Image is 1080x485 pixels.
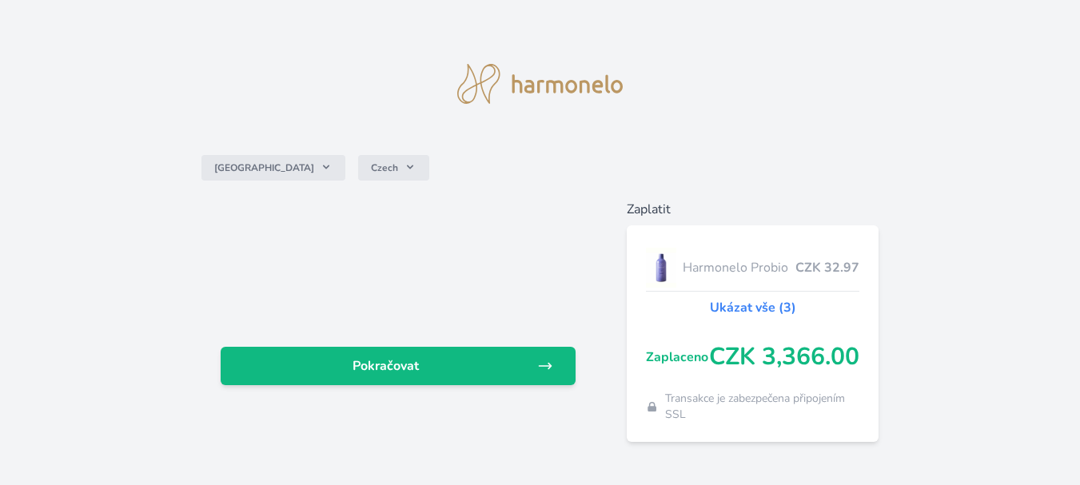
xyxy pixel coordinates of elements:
[709,343,859,372] span: CZK 3,366.00
[358,155,429,181] button: Czech
[201,155,345,181] button: [GEOGRAPHIC_DATA]
[233,356,537,376] span: Pokračovat
[646,248,676,288] img: CLEAN_PROBIO_se_stinem_x-lo.jpg
[710,298,796,317] a: Ukázat vše (3)
[795,258,859,277] span: CZK 32.97
[371,161,398,174] span: Czech
[627,200,879,219] h6: Zaplatit
[457,64,624,104] img: logo.svg
[214,161,314,174] span: [GEOGRAPHIC_DATA]
[665,391,860,423] span: Transakce je zabezpečena připojením SSL
[646,348,709,367] span: Zaplaceno
[221,347,576,385] a: Pokračovat
[683,258,795,277] span: Harmonelo Probio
